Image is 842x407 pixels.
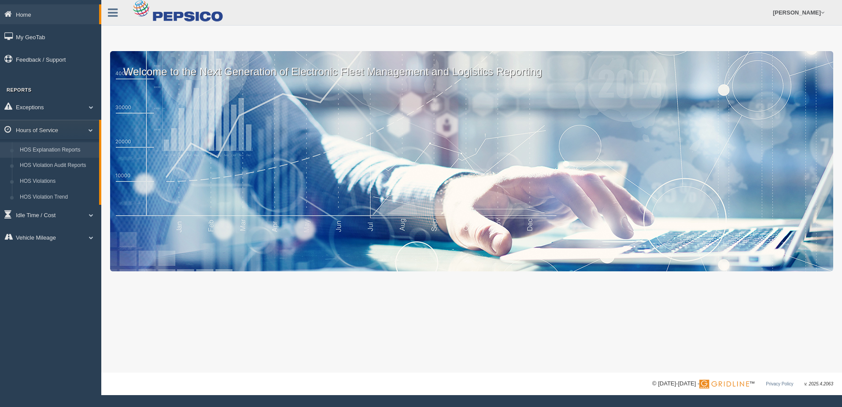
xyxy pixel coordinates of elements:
a: HOS Violation Trend [16,189,99,205]
a: HOS Violation Audit Reports [16,158,99,174]
p: Welcome to the Next Generation of Electronic Fleet Management and Logistics Reporting [110,51,833,79]
a: HOS Explanation Reports [16,142,99,158]
img: Gridline [699,380,749,388]
div: © [DATE]-[DATE] - ™ [652,379,833,388]
a: Privacy Policy [766,381,793,386]
a: HOS Violations [16,174,99,189]
span: v. 2025.4.2063 [805,381,833,386]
